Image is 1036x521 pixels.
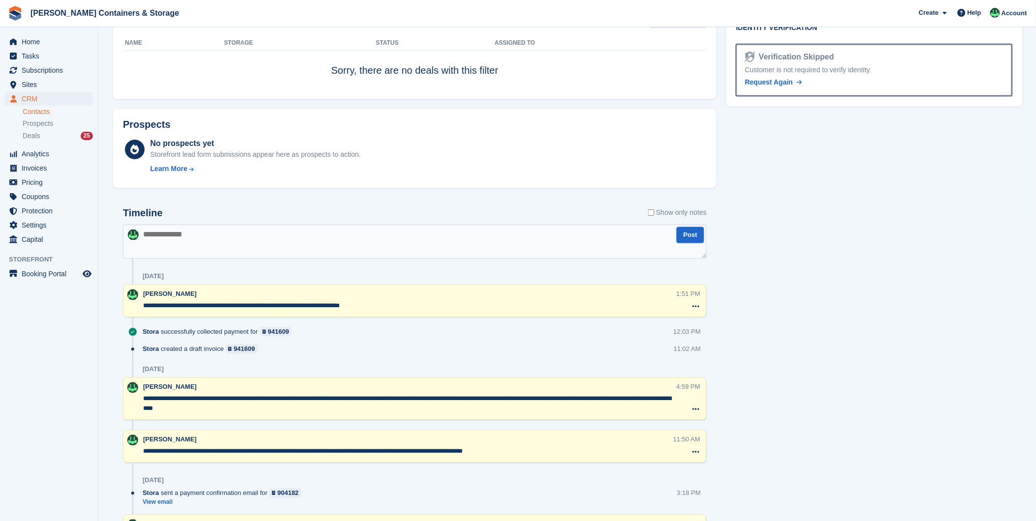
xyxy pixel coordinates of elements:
[745,77,802,87] a: Request Again
[23,107,93,116] a: Contacts
[127,435,138,446] img: Arjun Preetham
[745,52,755,62] img: Identity Verification Ready
[22,63,81,77] span: Subscriptions
[5,63,93,77] a: menu
[23,131,93,141] a: Deals 25
[128,230,139,240] img: Arjun Preetham
[123,208,163,219] h2: Timeline
[22,35,81,49] span: Home
[331,65,499,76] span: Sorry, there are no deals with this filter
[5,147,93,161] a: menu
[234,345,255,354] div: 941609
[755,51,834,63] div: Verification Skipped
[673,435,700,444] div: 11:50 AM
[674,327,701,337] div: 12:03 PM
[226,345,258,354] a: 941609
[224,35,376,51] th: Storage
[5,190,93,203] a: menu
[495,35,707,51] th: Assigned to
[143,366,164,374] div: [DATE]
[143,290,197,298] span: [PERSON_NAME]
[5,49,93,63] a: menu
[143,383,197,391] span: [PERSON_NAME]
[5,175,93,189] a: menu
[990,8,1000,18] img: Arjun Preetham
[22,204,81,218] span: Protection
[268,327,289,337] div: 941609
[5,218,93,232] a: menu
[143,327,296,337] div: successfully collected payment for
[22,175,81,189] span: Pricing
[5,78,93,91] a: menu
[919,8,939,18] span: Create
[143,436,197,443] span: [PERSON_NAME]
[736,24,1012,32] h2: Identity verification
[127,289,138,300] img: Arjun Preetham
[22,218,81,232] span: Settings
[23,131,40,141] span: Deals
[150,150,361,160] div: Storefront lead form submissions appear here as prospects to action.
[23,119,53,128] span: Prospects
[81,268,93,280] a: Preview store
[150,138,361,150] div: No prospects yet
[9,255,98,264] span: Storefront
[22,190,81,203] span: Coupons
[150,164,187,174] div: Learn More
[1002,8,1027,18] span: Account
[81,132,93,140] div: 25
[260,327,292,337] a: 941609
[269,489,301,498] a: 904182
[143,273,164,281] div: [DATE]
[123,35,224,51] th: Name
[5,92,93,106] a: menu
[8,6,23,21] img: stora-icon-8386f47178a22dfd0bd8f6a31ec36ba5ce8667c1dd55bd0f319d3a0aa187defe.svg
[23,118,93,129] a: Prospects
[5,204,93,218] a: menu
[143,477,164,485] div: [DATE]
[143,345,159,354] span: Stora
[745,65,1003,75] div: Customer is not required to verify identity.
[22,78,81,91] span: Sites
[277,489,298,498] div: 904182
[5,35,93,49] a: menu
[5,161,93,175] a: menu
[150,164,361,174] a: Learn More
[677,382,700,392] div: 4:59 PM
[143,489,306,498] div: sent a payment confirmation email for
[22,267,81,281] span: Booking Portal
[143,345,263,354] div: created a draft invoice
[674,345,701,354] div: 11:02 AM
[22,92,81,106] span: CRM
[22,49,81,63] span: Tasks
[5,232,93,246] a: menu
[143,327,159,337] span: Stora
[123,119,171,130] h2: Prospects
[143,498,306,507] a: View email
[22,232,81,246] span: Capital
[745,78,793,86] span: Request Again
[127,382,138,393] img: Arjun Preetham
[27,5,183,21] a: [PERSON_NAME] Containers & Storage
[22,147,81,161] span: Analytics
[677,227,704,243] button: Post
[648,208,654,218] input: Show only notes
[5,267,93,281] a: menu
[677,289,700,299] div: 1:51 PM
[677,489,701,498] div: 3:18 PM
[968,8,981,18] span: Help
[376,35,495,51] th: Status
[648,208,707,218] label: Show only notes
[143,489,159,498] span: Stora
[22,161,81,175] span: Invoices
